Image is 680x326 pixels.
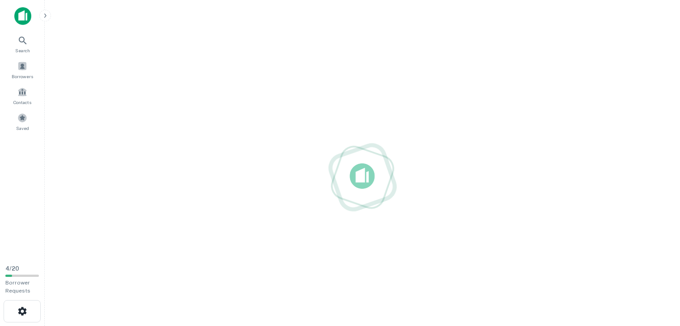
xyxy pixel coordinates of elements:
span: Saved [16,125,29,132]
span: Borrower Requests [5,280,30,294]
span: 4 / 20 [5,265,19,272]
a: Search [3,32,42,56]
a: Borrowers [3,58,42,82]
span: Search [15,47,30,54]
a: Contacts [3,84,42,108]
span: Borrowers [12,73,33,80]
iframe: Chat Widget [635,226,680,269]
span: Contacts [13,99,31,106]
a: Saved [3,109,42,134]
img: capitalize-icon.png [14,7,31,25]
